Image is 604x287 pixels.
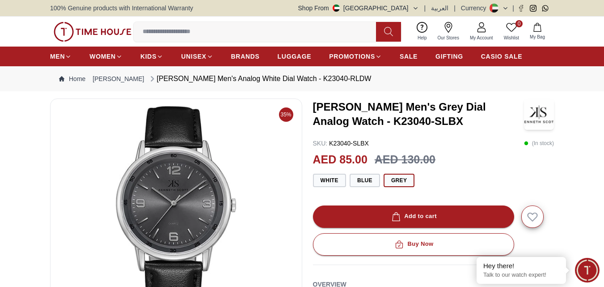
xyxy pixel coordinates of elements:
[50,4,193,13] span: 100% Genuine products with International Warranty
[384,174,414,187] button: Grey
[93,74,144,83] a: [PERSON_NAME]
[434,34,463,41] span: Our Stores
[435,48,463,64] a: GIFTING
[333,4,340,12] img: United Arab Emirates
[461,4,490,13] div: Currency
[59,74,85,83] a: Home
[500,34,523,41] span: Wishlist
[481,52,523,61] span: CASIO SALE
[483,271,559,279] p: Talk to our watch expert!
[313,139,369,148] p: K23040-SLBX
[435,52,463,61] span: GIFTING
[530,5,536,12] a: Instagram
[390,211,437,222] div: Add to cart
[89,52,116,61] span: WOMEN
[181,48,213,64] a: UNISEX
[279,107,293,122] span: 35%
[431,4,448,13] button: العربية
[412,20,432,43] a: Help
[148,73,372,84] div: [PERSON_NAME] Men's Analog White Dial Watch - K23040-RLDW
[512,4,514,13] span: |
[524,139,554,148] p: ( In stock )
[454,4,456,13] span: |
[466,34,497,41] span: My Account
[181,52,206,61] span: UNISEX
[526,34,549,40] span: My Bag
[524,21,550,42] button: My Bag
[140,48,163,64] a: KIDS
[89,48,122,64] a: WOMEN
[393,239,433,249] div: Buy Now
[50,52,65,61] span: MEN
[298,4,419,13] button: Shop From[GEOGRAPHIC_DATA]
[140,52,156,61] span: KIDS
[278,48,312,64] a: LUGGAGE
[313,140,328,147] span: SKU :
[424,4,426,13] span: |
[518,5,524,12] a: Facebook
[313,151,367,168] h2: AED 85.00
[350,174,380,187] button: Blue
[329,52,375,61] span: PROMOTIONS
[54,22,131,42] img: ...
[414,34,431,41] span: Help
[481,48,523,64] a: CASIO SALE
[313,174,346,187] button: White
[515,20,523,27] span: 0
[313,233,514,256] button: Buy Now
[524,99,554,130] img: Kenneth Scott Men's Grey Dial Analog Watch - K23040-SLBX
[50,66,554,91] nav: Breadcrumb
[542,5,549,12] a: Whatsapp
[575,258,600,283] div: Chat Widget
[498,20,524,43] a: 0Wishlist
[329,48,382,64] a: PROMOTIONS
[432,20,465,43] a: Our Stores
[313,206,514,228] button: Add to cart
[313,100,524,129] h3: [PERSON_NAME] Men's Grey Dial Analog Watch - K23040-SLBX
[278,52,312,61] span: LUGGAGE
[231,48,260,64] a: BRANDS
[400,48,418,64] a: SALE
[400,52,418,61] span: SALE
[483,261,559,270] div: Hey there!
[231,52,260,61] span: BRANDS
[50,48,72,64] a: MEN
[375,151,435,168] h3: AED 130.00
